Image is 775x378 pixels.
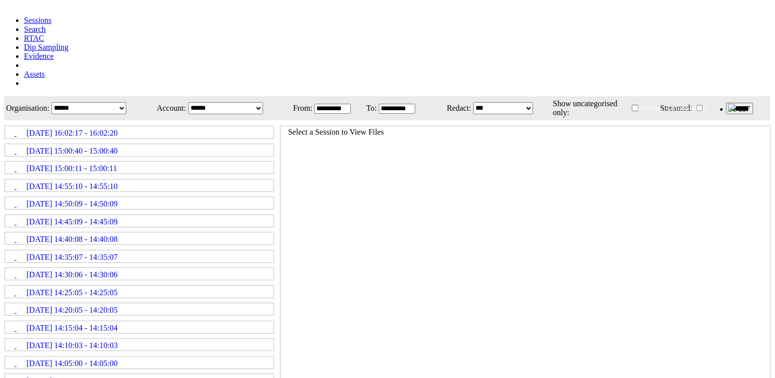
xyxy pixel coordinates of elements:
[26,270,118,279] span: [DATE] 14:30:06 - 14:30:06
[5,339,273,350] a: [DATE] 14:10:03 - 14:10:03
[26,235,118,244] span: [DATE] 14:40:08 - 14:40:08
[26,147,118,156] span: [DATE] 15:00:40 - 15:00:40
[5,197,273,208] a: [DATE] 14:50:09 - 14:50:09
[5,145,273,156] a: [DATE] 15:00:40 - 15:00:40
[362,97,377,119] td: To:
[26,306,118,315] span: [DATE] 14:20:05 - 14:20:05
[26,288,118,297] span: [DATE] 14:25:05 - 14:25:05
[287,97,313,119] td: From:
[26,359,118,368] span: [DATE] 14:05:00 - 14:05:00
[5,286,273,297] a: [DATE] 14:25:05 - 14:25:05
[728,104,736,112] img: bell25.png
[24,52,54,60] a: Evidence
[26,182,118,191] span: [DATE] 14:55:10 - 14:55:10
[5,180,273,191] a: [DATE] 14:55:10 - 14:55:10
[24,43,68,51] a: Dip Sampling
[24,25,46,33] a: Search
[5,304,273,315] a: [DATE] 14:20:05 - 14:20:05
[5,97,50,119] td: Organisation:
[636,104,708,112] span: Welcome, - (Administrator)
[26,129,118,138] span: [DATE] 16:02:17 - 16:02:20
[287,127,384,137] td: Select a Session to View Files
[24,34,44,42] a: RTAC
[738,105,750,113] span: 137
[5,322,273,333] a: [DATE] 14:15:04 - 14:15:04
[5,162,273,173] a: [DATE] 15:00:11 - 15:00:11
[5,127,273,138] a: [DATE] 16:02:17 - 16:02:20
[148,97,187,119] td: Account:
[5,268,273,279] a: [DATE] 14:30:06 - 14:30:06
[26,324,118,333] span: [DATE] 14:15:04 - 14:15:04
[5,357,273,368] a: [DATE] 14:05:00 - 14:05:00
[24,16,51,24] a: Sessions
[5,215,273,226] a: [DATE] 14:45:09 - 14:45:09
[5,251,273,262] a: [DATE] 14:35:07 - 14:35:07
[26,217,118,226] span: [DATE] 14:45:09 - 14:45:09
[26,164,117,173] span: [DATE] 15:00:11 - 15:00:11
[24,70,45,78] a: Assets
[26,199,118,208] span: [DATE] 14:50:09 - 14:50:09
[553,99,617,117] span: Show uncategorised only:
[5,233,273,244] a: [DATE] 14:40:08 - 14:40:08
[26,341,118,350] span: [DATE] 14:10:03 - 14:10:03
[26,253,118,262] span: [DATE] 14:35:07 - 14:35:07
[427,97,472,119] td: Redact:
